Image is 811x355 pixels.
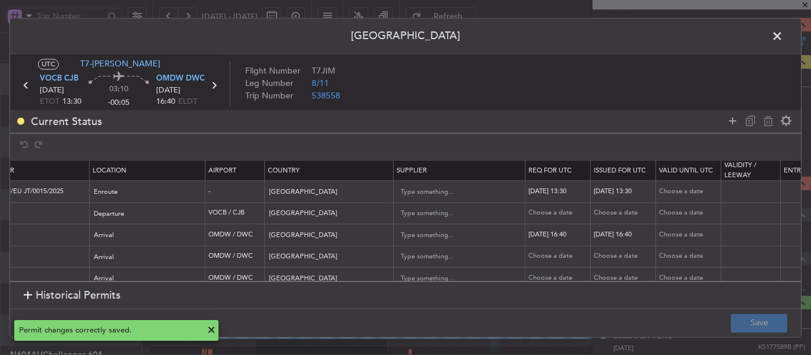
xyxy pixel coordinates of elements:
[659,166,713,175] span: Valid Until Utc
[10,18,801,54] header: [GEOGRAPHIC_DATA]
[659,252,721,262] div: Choose a date
[594,230,655,240] div: [DATE] 16:40
[19,325,201,337] div: Permit changes correctly saved.
[659,209,721,219] div: Choose a date
[594,209,655,219] div: Choose a date
[659,273,721,283] div: Choose a date
[724,161,756,180] span: Validity / Leeway
[594,166,646,175] span: Issued For Utc
[594,273,655,283] div: Choose a date
[659,230,721,240] div: Choose a date
[659,187,721,197] div: Choose a date
[594,187,655,197] div: [DATE] 13:30
[594,252,655,262] div: Choose a date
